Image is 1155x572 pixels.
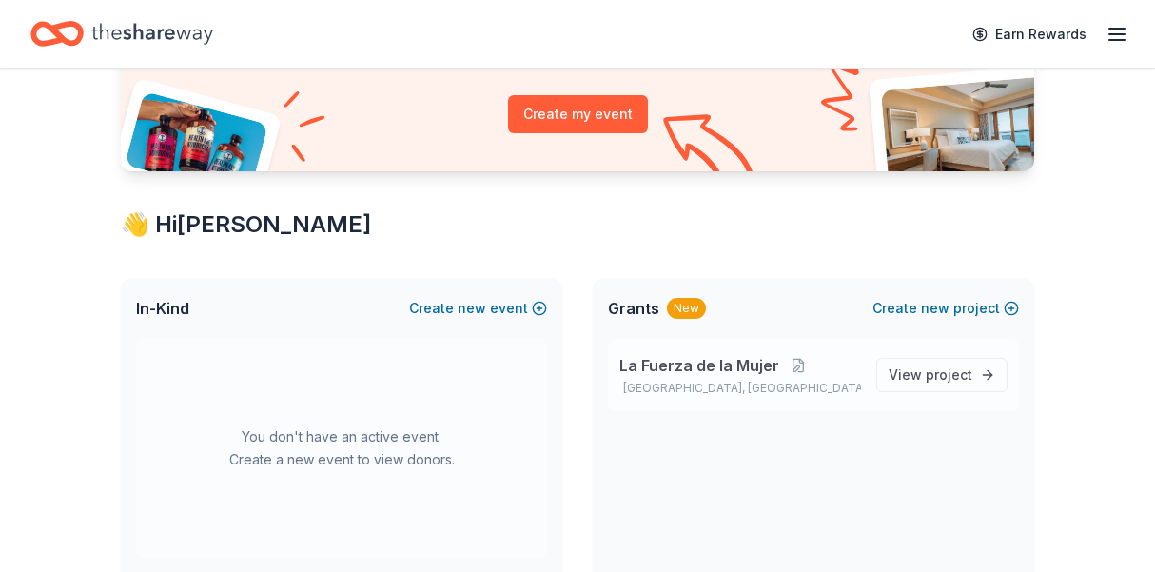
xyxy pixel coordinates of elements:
[121,209,1034,240] div: 👋 Hi [PERSON_NAME]
[663,114,758,186] img: Curvy arrow
[458,297,486,320] span: new
[409,297,547,320] button: Createnewevent
[508,95,648,133] button: Create my event
[619,354,779,377] span: La Fuerza de la Mujer
[30,11,213,56] a: Home
[619,381,861,396] p: [GEOGRAPHIC_DATA], [GEOGRAPHIC_DATA]
[667,298,706,319] div: New
[608,297,659,320] span: Grants
[889,364,972,386] span: View
[136,339,547,558] div: You don't have an active event. Create a new event to view donors.
[872,297,1019,320] button: Createnewproject
[926,366,972,383] span: project
[876,358,1008,392] a: View project
[961,17,1098,51] a: Earn Rewards
[921,297,949,320] span: new
[136,297,189,320] span: In-Kind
